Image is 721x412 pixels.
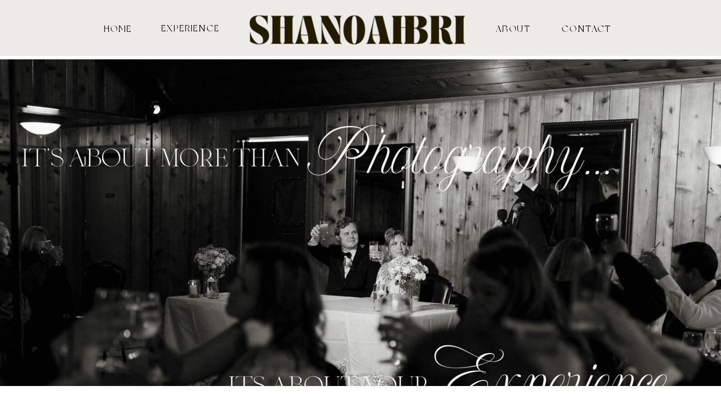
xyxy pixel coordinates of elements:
a: experience [160,23,221,32]
a: contact [562,24,595,32]
a: HOME [102,24,134,32]
a: ABOUT [465,24,562,32]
